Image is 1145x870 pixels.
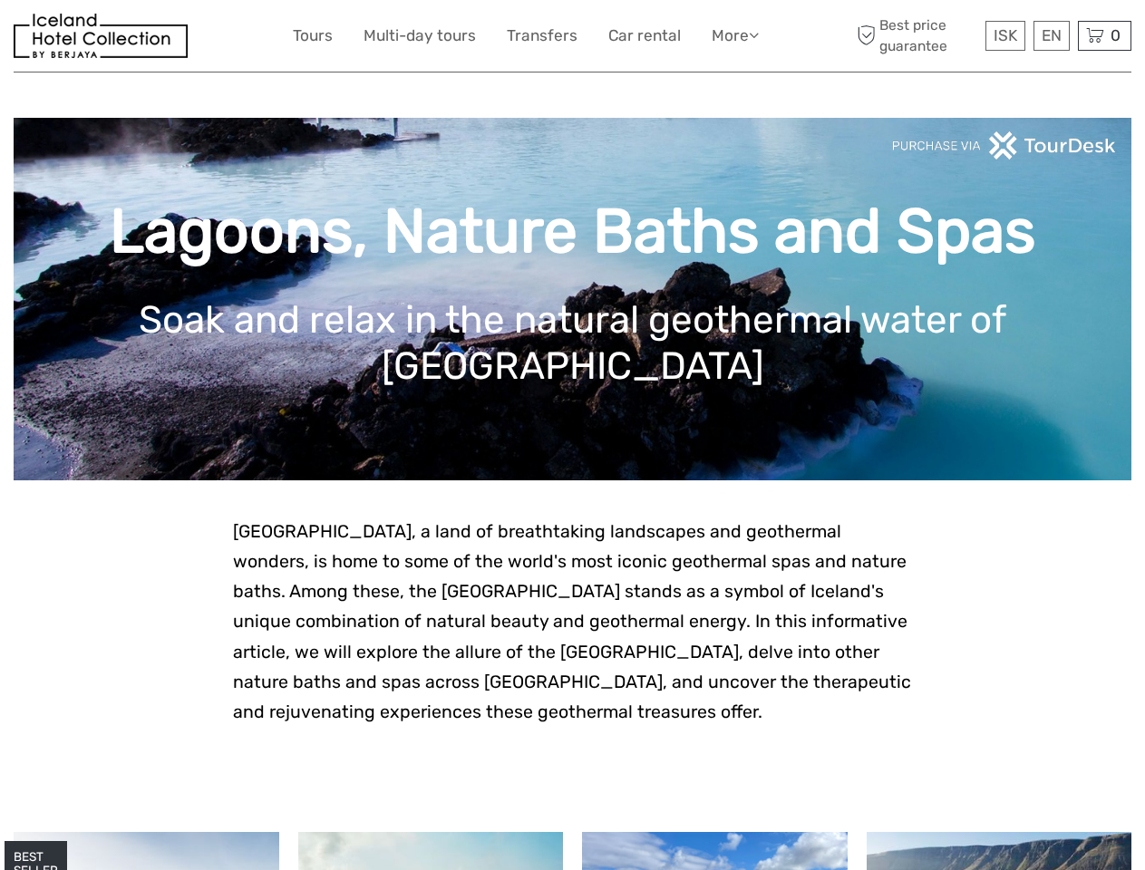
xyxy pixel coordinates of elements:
span: Best price guarantee [852,15,981,55]
span: [GEOGRAPHIC_DATA], a land of breathtaking landscapes and geothermal wonders, is home to some of t... [233,521,911,722]
div: EN [1033,21,1070,51]
img: PurchaseViaTourDeskwhite.png [891,131,1118,159]
img: 481-8f989b07-3259-4bb0-90ed-3da368179bdc_logo_small.jpg [14,14,188,58]
h1: Lagoons, Nature Baths and Spas [41,195,1104,268]
h1: Soak and relax in the natural geothermal water of [GEOGRAPHIC_DATA] [41,297,1104,389]
span: 0 [1108,26,1123,44]
a: More [712,23,759,49]
a: Car rental [608,23,681,49]
a: Transfers [507,23,577,49]
a: Tours [293,23,333,49]
a: Multi-day tours [364,23,476,49]
span: ISK [994,26,1017,44]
